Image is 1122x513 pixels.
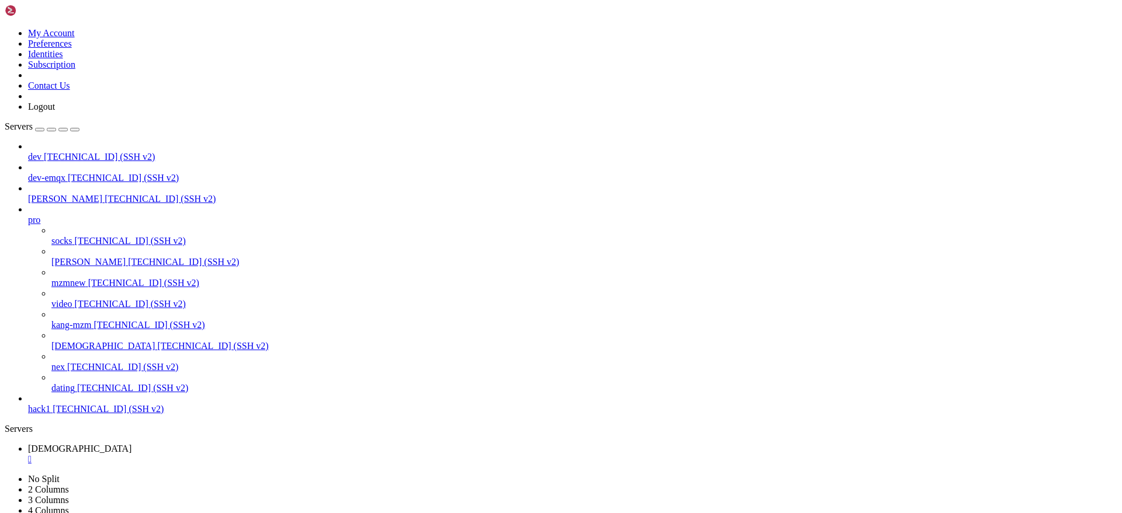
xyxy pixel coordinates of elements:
a: socks [TECHNICAL_ID] (SSH v2) [51,236,1117,246]
span: [TECHNICAL_ID] (SSH v2) [67,362,178,372]
a: Servers [5,121,79,131]
span: [TECHNICAL_ID] (SSH v2) [93,320,205,330]
a: pro [28,215,1117,225]
a:  [28,454,1117,465]
span: [DEMOGRAPHIC_DATA] [51,341,155,351]
span: [TECHNICAL_ID] (SSH v2) [128,257,239,267]
span: [TECHNICAL_ID] (SSH v2) [53,404,164,414]
x-row: Last login: [DATE] from [TECHNICAL_ID] [5,53,969,63]
a: [PERSON_NAME] [TECHNICAL_ID] (SSH v2) [51,257,1117,267]
span: [TECHNICAL_ID] (SSH v2) [157,341,268,351]
span: dating [51,383,75,393]
li: dating [TECHNICAL_ID] (SSH v2) [51,372,1117,393]
a: vedio-rss [28,444,1117,465]
a: [DEMOGRAPHIC_DATA] [TECHNICAL_ID] (SSH v2) [51,341,1117,351]
span: [PERSON_NAME] [51,257,126,267]
a: Preferences [28,39,72,48]
a: hack1 [TECHNICAL_ID] (SSH v2) [28,404,1117,414]
span: [PERSON_NAME] [28,194,102,204]
a: video [TECHNICAL_ID] (SSH v2) [51,299,1117,309]
li: nex [TECHNICAL_ID] (SSH v2) [51,351,1117,372]
a: dev [TECHNICAL_ID] (SSH v2) [28,152,1117,162]
span: [TECHNICAL_ID] (SSH v2) [105,194,216,204]
span: video [51,299,72,309]
a: Logout [28,102,55,111]
a: Contact Us [28,81,70,90]
li: socks [TECHNICAL_ID] (SSH v2) [51,225,1117,246]
a: 2 Columns [28,484,69,494]
div: (34, 6) [172,63,177,73]
span: kang-mzm [51,320,91,330]
a: nex [TECHNICAL_ID] (SSH v2) [51,362,1117,372]
a: My Account [28,28,75,38]
span: hack1 [28,404,50,414]
span: [TECHNICAL_ID] (SSH v2) [68,173,179,183]
span: pro [28,215,40,225]
span: [TECHNICAL_ID] (SSH v2) [77,383,188,393]
x-row: Welcome to Alibaba Cloud Elastic Compute Service ! [5,15,969,25]
a: mzmnew [TECHNICAL_ID] (SSH v2) [51,278,1117,288]
img: Shellngn [5,5,72,16]
a: [PERSON_NAME] [TECHNICAL_ID] (SSH v2) [28,194,1117,204]
li: [PERSON_NAME] [TECHNICAL_ID] (SSH v2) [51,246,1117,267]
span: nex [51,362,65,372]
span: socks [51,236,72,246]
li: dev [TECHNICAL_ID] (SSH v2) [28,141,1117,162]
a: 3 Columns [28,495,69,505]
a: dating [TECHNICAL_ID] (SSH v2) [51,383,1117,393]
li: mzmnew [TECHNICAL_ID] (SSH v2) [51,267,1117,288]
a: No Split [28,474,60,484]
li: pro [28,204,1117,393]
span: [TECHNICAL_ID] (SSH v2) [44,152,155,162]
span: dev [28,152,41,162]
li: kang-mzm [TECHNICAL_ID] (SSH v2) [51,309,1117,330]
span: [DEMOGRAPHIC_DATA] [28,444,131,453]
span: dev-emqx [28,173,65,183]
span: Servers [5,121,33,131]
div: Servers [5,424,1117,434]
x-row: Activate the web console with: systemctl enable --now cockpit.socket [5,34,969,44]
li: hack1 [TECHNICAL_ID] (SSH v2) [28,393,1117,414]
x-row: [root@iZt4n09etki8hx488ma60kZ ~]# [5,63,969,73]
li: [PERSON_NAME] [TECHNICAL_ID] (SSH v2) [28,183,1117,204]
span: [TECHNICAL_ID] (SSH v2) [88,278,199,288]
a: Identities [28,49,63,59]
a: kang-mzm [TECHNICAL_ID] (SSH v2) [51,320,1117,330]
li: dev-emqx [TECHNICAL_ID] (SSH v2) [28,162,1117,183]
span: [TECHNICAL_ID] (SSH v2) [75,236,186,246]
a: Subscription [28,60,75,69]
span: mzmnew [51,278,86,288]
span: [TECHNICAL_ID] (SSH v2) [75,299,186,309]
li: video [TECHNICAL_ID] (SSH v2) [51,288,1117,309]
a: dev-emqx [TECHNICAL_ID] (SSH v2) [28,173,1117,183]
li: [DEMOGRAPHIC_DATA] [TECHNICAL_ID] (SSH v2) [51,330,1117,351]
